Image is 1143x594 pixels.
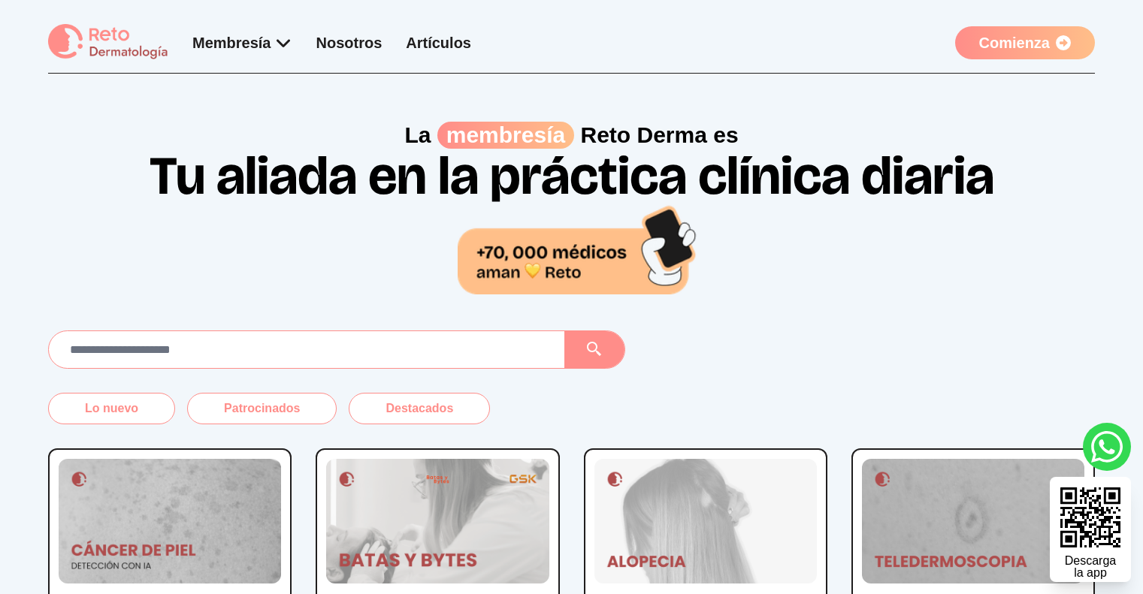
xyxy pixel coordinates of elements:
a: Artículos [406,35,471,51]
div: Membresía [192,32,292,53]
img: Innovaciones en manejo no invasivo de alopecia: microneedling, PRP y protocolos combinados [594,459,817,584]
a: whatsapp button [1083,423,1131,471]
img: logo Reto dermatología [48,24,168,61]
img: Navegando la nueva era de la medicina digital: conozca la iniciativa “Batas y Bytes” [326,459,549,584]
a: Comienza [955,26,1095,59]
p: La Reto Derma es [48,122,1095,149]
img: 70,000 médicos aman Reto [458,203,698,294]
a: Nosotros [316,35,383,51]
span: membresía [437,122,574,149]
img: La inteligencia artificial en la detección del cáncer de piel: ¿promesa o desafío para la práctic... [59,459,281,584]
button: Destacados [349,393,490,424]
button: Patrocinados [187,393,337,424]
h1: Tu aliada en la práctica clínica diaria [91,149,1053,294]
img: Teledermoscopia: ¿el inicio de una nueva era en la detección del cáncer de piel? [862,459,1084,584]
div: Descarga la app [1065,555,1116,579]
button: Lo nuevo [48,393,175,424]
